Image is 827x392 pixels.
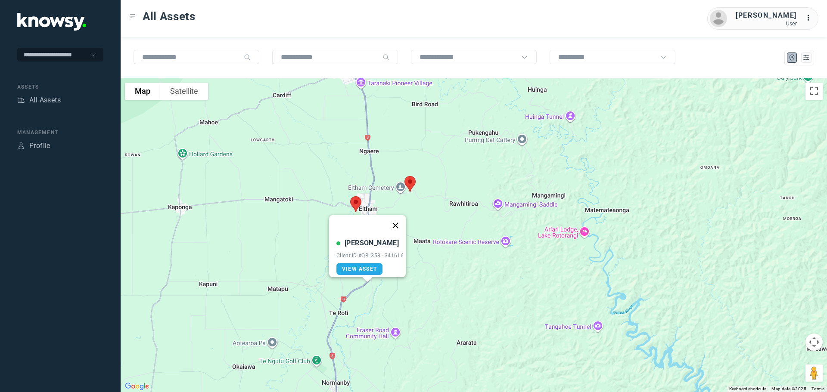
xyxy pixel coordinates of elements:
div: List [802,54,810,62]
div: : [805,13,816,25]
span: All Assets [143,9,196,24]
div: Client ID #QBL358 - 341616 [336,253,404,259]
tspan: ... [806,15,815,21]
div: [PERSON_NAME] [736,10,797,21]
img: Google [123,381,151,392]
div: Toggle Menu [130,13,136,19]
a: Open this area in Google Maps (opens a new window) [123,381,151,392]
div: Management [17,129,103,136]
div: Assets [17,96,25,104]
button: Keyboard shortcuts [729,386,766,392]
button: Show satellite imagery [160,83,208,100]
div: [PERSON_NAME] [345,238,399,248]
a: ProfileProfile [17,141,50,151]
div: Assets [17,83,103,91]
div: : [805,13,816,23]
img: avatar.png [710,10,727,27]
div: Profile [29,141,50,151]
button: Show street map [125,83,160,100]
div: All Assets [29,95,61,105]
a: AssetsAll Assets [17,95,61,105]
div: User [736,21,797,27]
button: Drag Pegman onto the map to open Street View [805,364,823,382]
div: Search [382,54,389,61]
div: Profile [17,142,25,150]
a: Terms (opens in new tab) [811,386,824,391]
button: Close [385,215,406,236]
div: Search [244,54,251,61]
span: View Asset [342,266,377,272]
span: Map data ©2025 [771,386,806,391]
a: View Asset [336,263,382,275]
div: Map [788,54,796,62]
img: Application Logo [17,13,86,31]
button: Toggle fullscreen view [805,83,823,100]
button: Map camera controls [805,333,823,351]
